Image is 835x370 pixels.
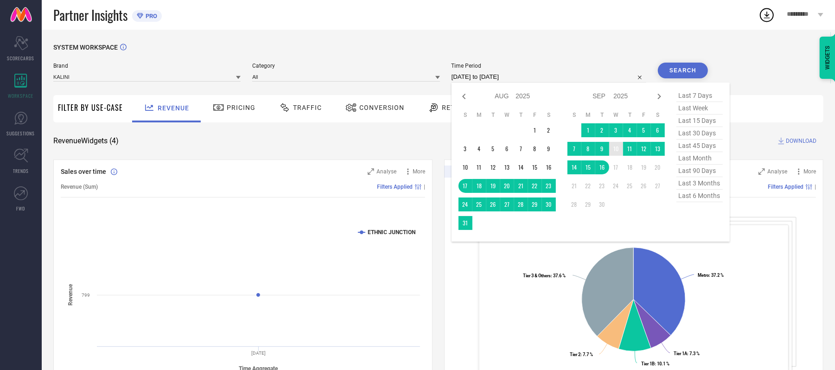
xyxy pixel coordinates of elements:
[768,184,803,190] span: Filters Applied
[442,104,473,111] span: Returns
[815,184,816,190] span: |
[581,179,595,193] td: Mon Sep 22 2025
[676,127,723,140] span: last 30 days
[641,361,669,366] text: : 10.1 %
[500,142,514,156] td: Wed Aug 06 2025
[58,102,123,113] span: Filter By Use-Case
[581,198,595,211] td: Mon Sep 29 2025
[581,123,595,137] td: Mon Sep 01 2025
[528,198,542,211] td: Fri Aug 29 2025
[377,184,413,190] span: Filters Applied
[623,142,637,156] td: Thu Sep 11 2025
[227,104,255,111] span: Pricing
[595,142,609,156] td: Tue Sep 09 2025
[698,273,724,278] text: : 37.2 %
[452,63,646,69] span: Time Period
[424,184,425,190] span: |
[676,140,723,152] span: last 45 days
[637,160,651,174] td: Fri Sep 19 2025
[542,179,556,193] td: Sat Aug 23 2025
[82,293,90,298] text: 799
[459,160,472,174] td: Sun Aug 10 2025
[595,198,609,211] td: Tue Sep 30 2025
[542,111,556,119] th: Saturday
[609,160,623,174] td: Wed Sep 17 2025
[676,177,723,190] span: last 3 months
[459,142,472,156] td: Sun Aug 03 2025
[651,123,665,137] td: Sat Sep 06 2025
[53,63,241,69] span: Brand
[252,63,440,69] span: Category
[570,352,580,357] tspan: Tier 2
[368,168,374,175] svg: Zoom
[676,102,723,115] span: last week
[676,152,723,165] span: last month
[459,91,470,102] div: Previous month
[61,168,106,175] span: Sales over time
[459,216,472,230] td: Sun Aug 31 2025
[472,142,486,156] td: Mon Aug 04 2025
[514,111,528,119] th: Thursday
[293,104,322,111] span: Traffic
[500,111,514,119] th: Wednesday
[654,91,665,102] div: Next month
[567,111,581,119] th: Sunday
[359,104,404,111] span: Conversion
[459,198,472,211] td: Sun Aug 24 2025
[486,142,500,156] td: Tue Aug 05 2025
[637,123,651,137] td: Fri Sep 05 2025
[581,160,595,174] td: Mon Sep 15 2025
[623,160,637,174] td: Thu Sep 18 2025
[609,179,623,193] td: Wed Sep 24 2025
[567,160,581,174] td: Sun Sep 14 2025
[17,205,25,212] span: FWD
[459,179,472,193] td: Sun Aug 17 2025
[767,168,787,175] span: Analyse
[637,142,651,156] td: Fri Sep 12 2025
[528,142,542,156] td: Fri Aug 08 2025
[651,111,665,119] th: Saturday
[651,142,665,156] td: Sat Sep 13 2025
[528,179,542,193] td: Fri Aug 22 2025
[595,179,609,193] td: Tue Sep 23 2025
[542,160,556,174] td: Sat Aug 16 2025
[651,160,665,174] td: Sat Sep 20 2025
[637,111,651,119] th: Friday
[67,284,74,306] tspan: Revenue
[641,361,655,366] tspan: Tier 1B
[13,167,29,174] span: TRENDS
[759,168,765,175] svg: Zoom
[595,111,609,119] th: Tuesday
[61,184,98,190] span: Revenue (Sum)
[542,123,556,137] td: Sat Aug 02 2025
[676,115,723,127] span: last 15 days
[368,229,415,236] text: ETHNIC JUNCTION
[609,123,623,137] td: Wed Sep 03 2025
[143,13,157,19] span: PRO
[514,142,528,156] td: Thu Aug 07 2025
[803,168,816,175] span: More
[500,160,514,174] td: Wed Aug 13 2025
[542,198,556,211] td: Sat Aug 30 2025
[528,160,542,174] td: Fri Aug 15 2025
[486,179,500,193] td: Tue Aug 19 2025
[674,351,700,356] text: : 7.3 %
[376,168,396,175] span: Analyse
[567,179,581,193] td: Sun Sep 21 2025
[637,179,651,193] td: Fri Sep 26 2025
[786,136,816,146] span: DOWNLOAD
[528,111,542,119] th: Friday
[542,142,556,156] td: Sat Aug 09 2025
[514,198,528,211] td: Thu Aug 28 2025
[514,160,528,174] td: Thu Aug 14 2025
[567,198,581,211] td: Sun Sep 28 2025
[452,71,646,83] input: Select time period
[623,111,637,119] th: Thursday
[7,55,35,62] span: SCORECARDS
[651,179,665,193] td: Sat Sep 27 2025
[158,104,189,112] span: Revenue
[472,111,486,119] th: Monday
[676,89,723,102] span: last 7 days
[595,123,609,137] td: Tue Sep 02 2025
[486,111,500,119] th: Tuesday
